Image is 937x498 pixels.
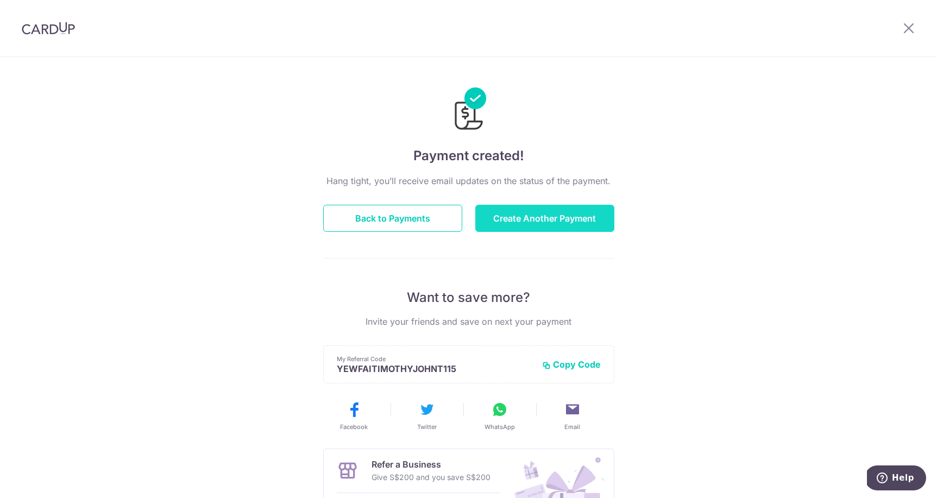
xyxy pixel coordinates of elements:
[323,146,614,166] h4: Payment created!
[337,355,533,363] p: My Referral Code
[323,174,614,187] p: Hang tight, you’ll receive email updates on the status of the payment.
[468,401,532,431] button: WhatsApp
[372,458,490,471] p: Refer a Business
[417,423,437,431] span: Twitter
[323,289,614,306] p: Want to save more?
[540,401,605,431] button: Email
[867,465,926,493] iframe: Opens a widget where you can find more information
[323,205,462,232] button: Back to Payments
[22,22,75,35] img: CardUp
[322,401,386,431] button: Facebook
[485,423,515,431] span: WhatsApp
[395,401,459,431] button: Twitter
[475,205,614,232] button: Create Another Payment
[542,359,601,370] button: Copy Code
[340,423,368,431] span: Facebook
[564,423,580,431] span: Email
[372,471,490,484] p: Give S$200 and you save S$200
[323,315,614,328] p: Invite your friends and save on next your payment
[337,363,533,374] p: YEWFAITIMOTHYJOHNT115
[451,87,486,133] img: Payments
